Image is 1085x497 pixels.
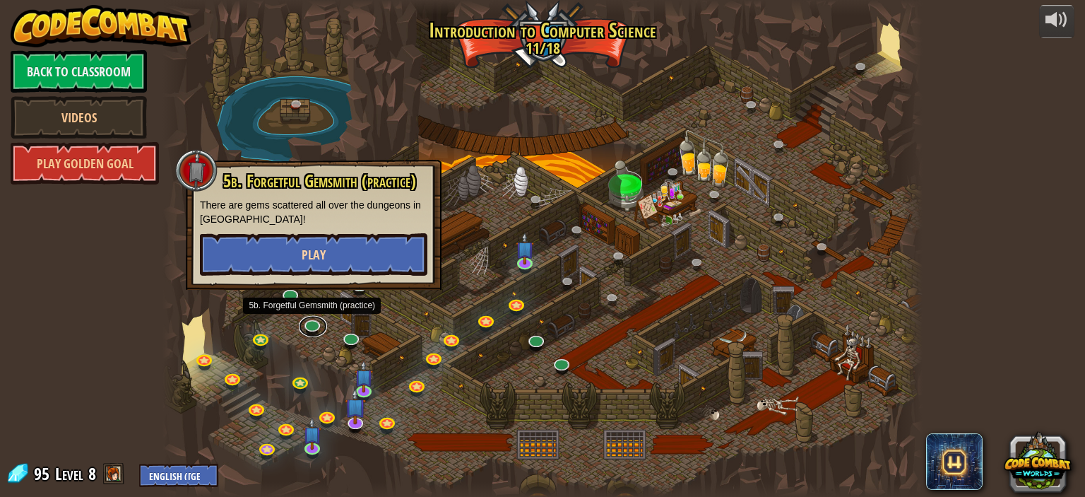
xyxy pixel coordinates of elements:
[11,142,159,185] a: Play Golden Goal
[11,5,191,47] img: CodeCombat - Learn how to code by playing a game
[55,462,83,486] span: Level
[345,388,366,424] img: level-banner-unstarted-subscriber.png
[11,96,147,139] a: Videos
[11,50,147,93] a: Back to Classroom
[516,233,534,264] img: level-banner-unstarted-subscriber.png
[354,361,372,392] img: level-banner-unstarted-subscriber.png
[223,169,416,193] span: 5b. Forgetful Gemsmith (practice)
[303,418,321,450] img: level-banner-unstarted-subscriber.png
[1039,5,1074,38] button: Adjust volume
[200,233,427,276] button: Play
[200,198,427,226] p: There are gems scattered all over the dungeons in [GEOGRAPHIC_DATA]!
[34,462,54,485] span: 95
[88,462,96,485] span: 8
[302,246,326,264] span: Play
